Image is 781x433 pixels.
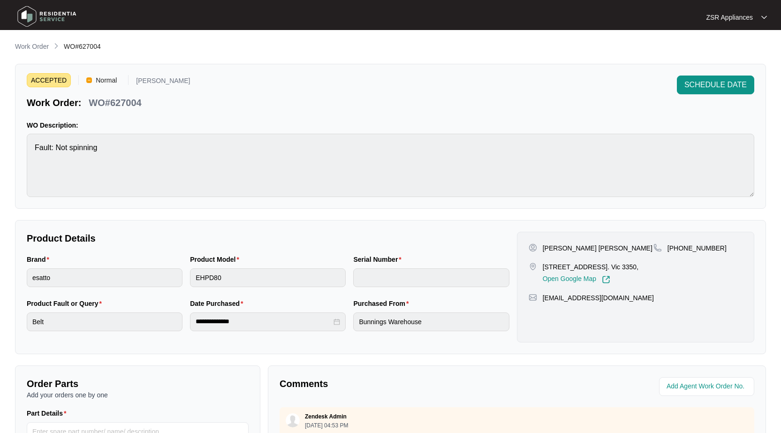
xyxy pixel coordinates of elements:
[353,268,509,287] input: Serial Number
[190,268,346,287] input: Product Model
[27,409,70,418] label: Part Details
[27,96,81,109] p: Work Order:
[667,243,727,253] p: [PHONE_NUMBER]
[53,42,60,50] img: chevron-right
[27,268,182,287] input: Brand
[684,79,747,91] span: SCHEDULE DATE
[761,15,767,20] img: dropdown arrow
[305,413,347,420] p: Zendesk Admin
[667,381,749,392] input: Add Agent Work Order No.
[706,13,753,22] p: ZSR Appliances
[27,390,249,400] p: Add your orders one by one
[86,77,92,83] img: Vercel Logo
[27,312,182,331] input: Product Fault or Query
[13,42,51,52] a: Work Order
[14,2,80,30] img: residentia service logo
[196,317,332,327] input: Date Purchased
[27,377,249,390] p: Order Parts
[190,299,247,308] label: Date Purchased
[529,243,537,252] img: user-pin
[602,275,610,284] img: Link-External
[543,243,652,253] p: [PERSON_NAME] [PERSON_NAME]
[543,293,654,303] p: [EMAIL_ADDRESS][DOMAIN_NAME]
[543,262,638,272] p: [STREET_ADDRESS]. Vic 3350,
[27,134,754,197] textarea: Fault: Not spinning
[353,299,412,308] label: Purchased From
[27,299,106,308] label: Product Fault or Query
[305,423,348,428] p: [DATE] 04:53 PM
[27,121,754,130] p: WO Description:
[92,73,121,87] span: Normal
[190,255,243,264] label: Product Model
[529,293,537,302] img: map-pin
[27,255,53,264] label: Brand
[543,275,610,284] a: Open Google Map
[64,43,101,50] span: WO#627004
[15,42,49,51] p: Work Order
[353,312,509,331] input: Purchased From
[89,96,141,109] p: WO#627004
[27,232,509,245] p: Product Details
[286,413,300,427] img: user.svg
[653,243,662,252] img: map-pin
[280,377,510,390] p: Comments
[136,77,190,87] p: [PERSON_NAME]
[27,73,71,87] span: ACCEPTED
[529,262,537,271] img: map-pin
[677,76,754,94] button: SCHEDULE DATE
[353,255,405,264] label: Serial Number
